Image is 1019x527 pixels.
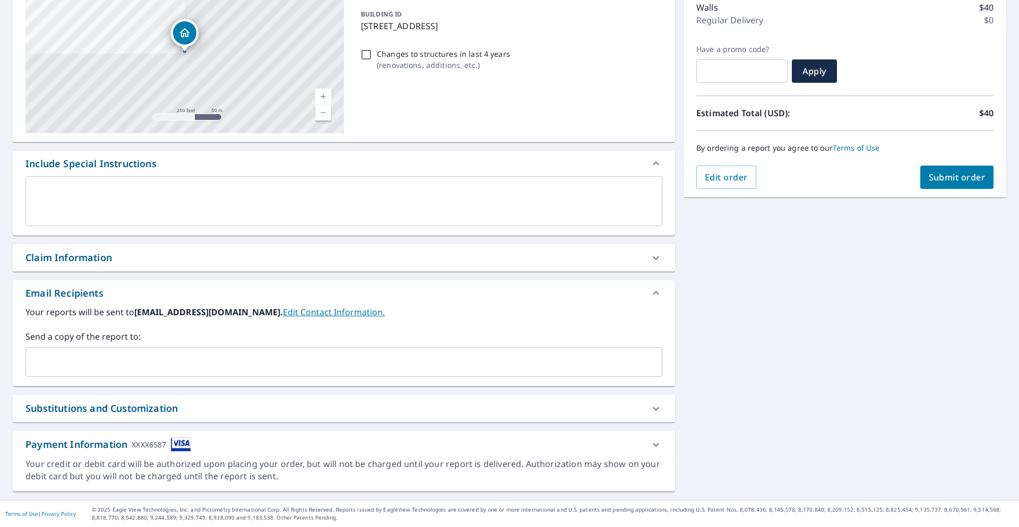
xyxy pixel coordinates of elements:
[315,89,331,105] a: Current Level 17, Zoom In
[283,306,385,318] a: EditContactInfo
[25,437,191,452] div: Payment Information
[5,511,76,517] p: |
[696,1,718,14] p: Walls
[696,45,788,54] label: Have a promo code?
[929,171,986,183] span: Submit order
[984,14,994,27] p: $0
[377,48,510,59] p: Changes to structures in last 4 years
[92,506,1014,522] p: © 2025 Eagle View Technologies, Inc. and Pictometry International Corp. All Rights Reserved. Repo...
[25,458,662,482] div: Your credit or debit card will be authorized upon placing your order, but will not be charged unt...
[13,244,675,271] div: Claim Information
[5,510,38,517] a: Terms of Use
[800,65,828,77] span: Apply
[171,19,198,52] div: Dropped pin, building 1, Residential property, 11160 Brookhollow Trl Alpharetta, GA 30022
[134,306,283,318] b: [EMAIL_ADDRESS][DOMAIN_NAME].
[696,14,763,27] p: Regular Delivery
[696,166,756,189] button: Edit order
[920,166,994,189] button: Submit order
[696,143,994,153] p: By ordering a report you agree to our
[13,151,675,176] div: Include Special Instructions
[132,437,166,452] div: XXXX6587
[13,280,675,306] div: Email Recipients
[979,1,994,14] p: $40
[13,431,675,458] div: Payment InformationXXXX6587cardImage
[25,401,178,416] div: Substitutions and Customization
[696,107,845,119] p: Estimated Total (USD):
[25,157,157,171] div: Include Special Instructions
[705,171,748,183] span: Edit order
[361,20,658,32] p: [STREET_ADDRESS]
[377,59,510,71] p: ( renovations, additions, etc. )
[41,510,76,517] a: Privacy Policy
[13,395,675,422] div: Substitutions and Customization
[25,306,662,318] label: Your reports will be sent to
[25,286,103,300] div: Email Recipients
[833,143,880,153] a: Terms of Use
[792,59,837,83] button: Apply
[361,10,402,19] p: BUILDING ID
[25,250,112,265] div: Claim Information
[979,107,994,119] p: $40
[25,330,662,343] label: Send a copy of the report to:
[171,437,191,452] img: cardImage
[315,105,331,120] a: Current Level 17, Zoom Out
